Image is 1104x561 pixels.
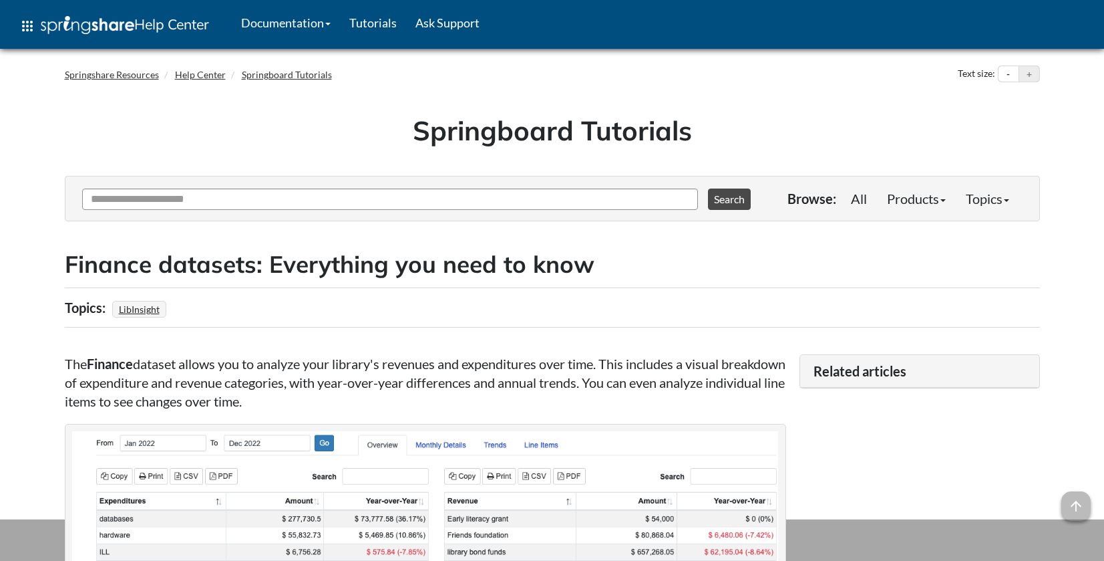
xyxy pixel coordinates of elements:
a: Ask Support [406,6,489,39]
h2: Finance datasets: Everything you need to know [65,248,1040,281]
h1: Springboard Tutorials [75,112,1030,149]
span: apps [19,18,35,34]
a: Products [877,185,956,212]
a: LibInsight [117,300,162,319]
span: arrow_upward [1061,491,1091,521]
span: Related articles [813,363,906,379]
a: Springshare Resources [65,69,159,80]
a: Topics [956,185,1019,212]
a: Tutorials [340,6,406,39]
strong: Finance [87,356,133,372]
p: The dataset allows you to analyze your library's revenues and expenditures over time. This includ... [65,354,786,411]
a: arrow_upward [1061,493,1091,509]
a: Help Center [175,69,226,80]
button: Decrease text size [998,66,1019,82]
a: Springboard Tutorials [242,69,332,80]
div: Topics: [65,295,109,320]
p: Browse: [787,189,836,208]
button: Increase text size [1019,66,1039,82]
a: Documentation [232,6,340,39]
img: Springshare [41,16,134,34]
div: This site uses cookies as well as records your IP address for usage statistics. [51,530,1053,551]
a: All [841,185,877,212]
button: Search [708,189,751,210]
span: Help Center [134,15,209,33]
div: Text size: [955,66,998,83]
a: apps Help Center [10,6,218,46]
